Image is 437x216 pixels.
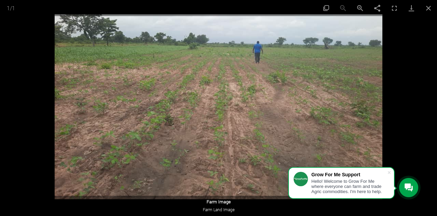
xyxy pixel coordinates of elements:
span: 1 [7,4,10,12]
img: IMG-20250817-WA0049.jpg [55,14,382,199]
p: Farm Land Image [14,206,423,213]
div: Grow For Me Support [311,172,387,177]
div: Hello! Welcome to Grow For Me where everyone can farm and trade Agric commodities. I'm here to help. [311,179,387,194]
h4: Farm Image [14,199,423,205]
span: 1 [12,4,15,12]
